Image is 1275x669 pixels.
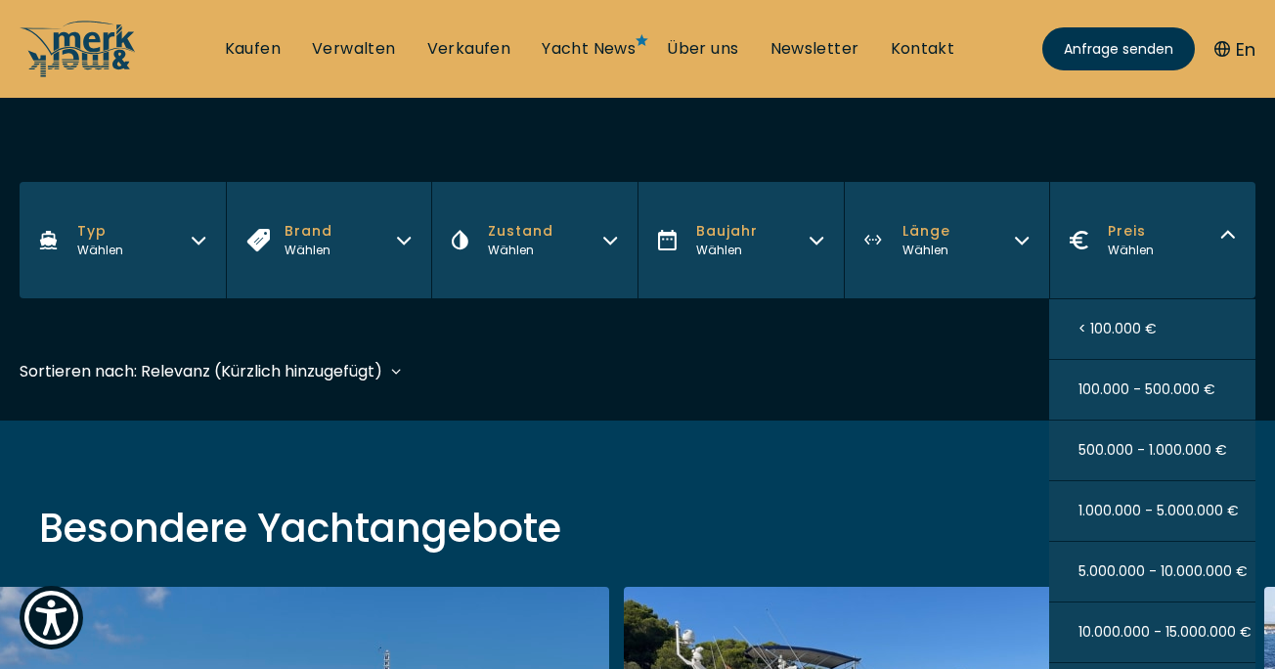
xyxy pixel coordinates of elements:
a: Newsletter [770,38,859,60]
a: Verkaufen [427,38,511,60]
div: Wählen [696,242,758,259]
span: 500.000 - 1.000.000 € [1078,440,1227,461]
button: ZustandWählen [431,182,637,298]
span: Brand [285,221,332,242]
span: 1.000.000 - 5.000.000 € [1078,501,1239,521]
button: PreisWählen [1049,182,1255,298]
span: Baujahr [696,221,758,242]
span: Länge [902,221,950,242]
div: Wählen [902,242,950,259]
span: Preis [1108,221,1154,242]
a: Anfrage senden [1042,27,1195,70]
button: 100.000 - 500.000 € [1049,360,1255,421]
div: Sortieren nach: Relevanz (Kürzlich hinzugefügt) [20,359,382,383]
button: En [1214,36,1255,63]
button: 500.000 - 1.000.000 € [1049,421,1255,481]
a: Yacht News [542,38,636,60]
div: Wählen [77,242,123,259]
button: BaujahrWählen [637,182,844,298]
button: 1.000.000 - 5.000.000 € [1049,481,1255,542]
button: 10.000.000 - 15.000.000 € [1049,602,1255,663]
button: < 100.000 € [1049,299,1255,360]
span: Anfrage senden [1064,39,1173,60]
span: Typ [77,221,123,242]
span: < 100.000 € [1078,319,1157,339]
span: 100.000 - 500.000 € [1078,379,1215,400]
button: BrandWählen [226,182,432,298]
a: Kaufen [225,38,281,60]
span: 5.000.000 - 10.000.000 € [1078,561,1248,582]
a: Kontakt [891,38,955,60]
div: Wählen [285,242,332,259]
button: Show Accessibility Preferences [20,586,83,649]
span: Zustand [488,221,553,242]
button: 5.000.000 - 10.000.000 € [1049,542,1255,602]
button: LängeWählen [844,182,1050,298]
a: Über uns [667,38,738,60]
a: Verwalten [312,38,396,60]
span: 10.000.000 - 15.000.000 € [1078,622,1252,643]
div: Wählen [488,242,553,259]
div: Wählen [1108,242,1154,259]
button: TypWählen [20,182,226,298]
